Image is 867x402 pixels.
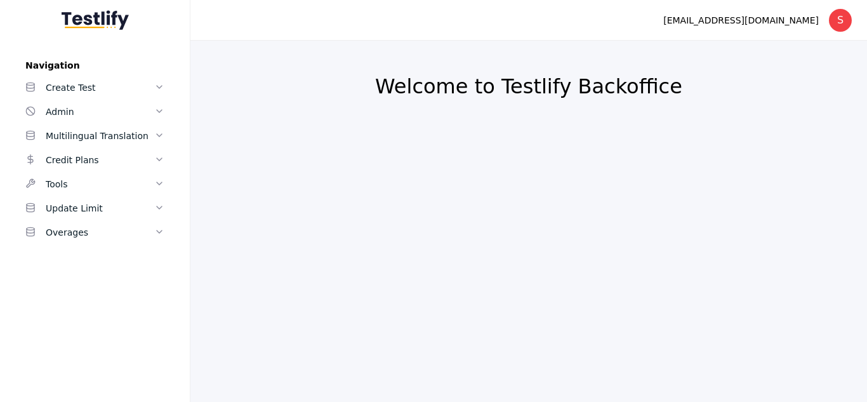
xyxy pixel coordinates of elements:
div: S [829,9,852,32]
div: Multilingual Translation [46,128,154,144]
img: Testlify - Backoffice [62,10,129,30]
div: Update Limit [46,201,154,216]
div: Credit Plans [46,152,154,168]
div: Overages [46,225,154,240]
div: Create Test [46,80,154,95]
h2: Welcome to Testlify Backoffice [221,74,837,99]
div: [EMAIL_ADDRESS][DOMAIN_NAME] [663,13,819,28]
label: Navigation [15,60,175,70]
div: Admin [46,104,154,119]
div: Tools [46,177,154,192]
